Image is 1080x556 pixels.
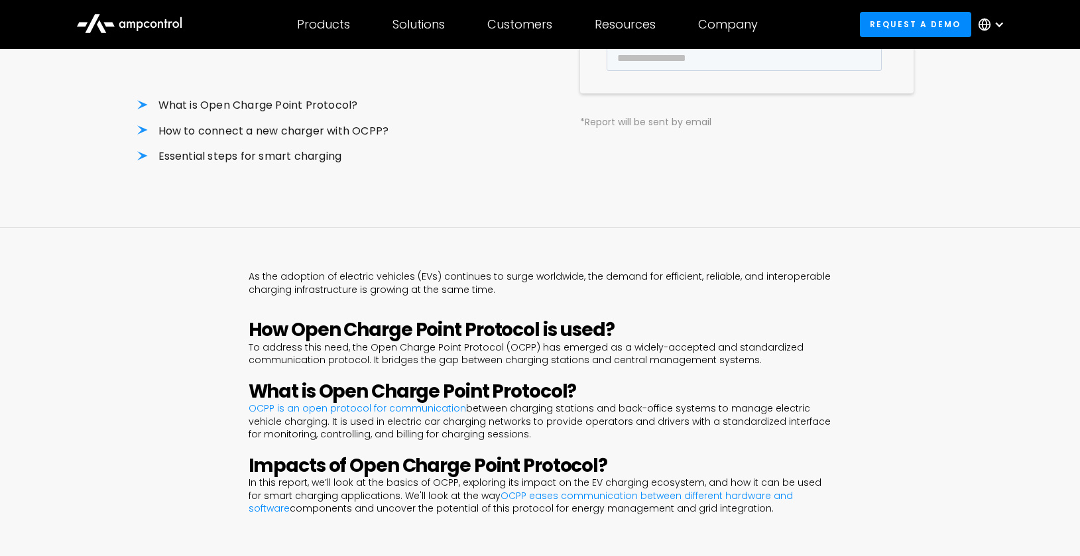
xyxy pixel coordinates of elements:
[249,270,832,296] p: As the adoption of electric vehicles (EVs) continues to surge worldwide, the demand for efficient...
[249,367,832,380] p: ‍
[249,516,832,529] p: ‍
[297,17,350,32] div: Products
[249,453,607,478] strong: Impacts of Open Charge Point Protocol?
[137,98,530,113] li: What is Open Charge Point Protocol?
[595,17,656,32] div: Resources
[249,476,832,516] p: In this report, we’ll look at the basics of OCPP, exploring its impact on the EV charging ecosyst...
[249,378,577,404] strong: What is Open Charge Point Protocol?
[392,17,445,32] div: Solutions
[860,12,971,36] a: Request a demo
[249,489,793,516] a: OCPP eases communication between different hardware and software
[249,402,466,415] a: OCPP is an open protocol for communication
[249,341,832,367] p: To address this need, the Open Charge Point Protocol (OCPP) has emerged as a widely-accepted and ...
[137,149,530,164] li: Essential steps for smart charging
[487,17,552,32] div: Customers
[249,317,615,343] strong: How Open Charge Point Protocol is used?
[249,402,832,441] p: between charging stations and back-office systems to manage electric vehicle charging. It is used...
[249,455,832,477] h2: ‍
[249,529,832,542] p: ‍
[249,297,832,341] h2: ‍
[137,124,530,139] li: How to connect a new charger with OCPP?
[249,380,832,403] h2: ‍
[698,17,758,32] div: Company
[249,441,832,455] p: ‍
[580,115,914,129] div: *Report will be sent by email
